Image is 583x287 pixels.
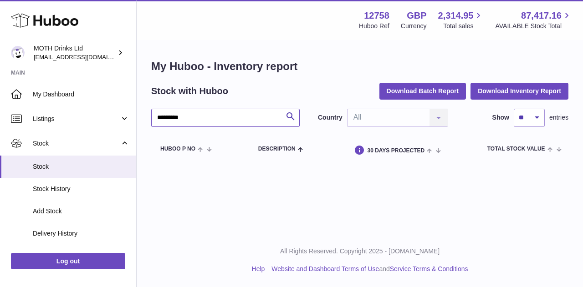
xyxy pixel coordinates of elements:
[549,113,568,122] span: entries
[495,10,572,30] a: 87,417.16 AVAILABLE Stock Total
[443,22,484,30] span: Total sales
[11,46,25,60] img: orders@mothdrinks.com
[492,113,509,122] label: Show
[367,148,424,154] span: 30 DAYS PROJECTED
[11,253,125,269] a: Log out
[487,146,545,152] span: Total stock value
[34,44,116,61] div: MOTH Drinks Ltd
[34,53,134,60] span: [EMAIL_ADDRESS][DOMAIN_NAME]
[151,59,568,74] h1: My Huboo - Inventory report
[401,22,427,30] div: Currency
[438,10,484,30] a: 2,314.95 Total sales
[33,207,129,216] span: Add Stock
[379,83,466,99] button: Download Batch Report
[318,113,343,122] label: Country
[33,139,120,148] span: Stock
[33,115,120,123] span: Listings
[33,162,129,171] span: Stock
[390,265,468,272] a: Service Terms & Conditions
[495,22,572,30] span: AVAILABLE Stock Total
[33,185,129,193] span: Stock History
[33,90,129,99] span: My Dashboard
[271,265,379,272] a: Website and Dashboard Terms of Use
[33,229,129,238] span: Delivery History
[364,10,389,22] strong: 12758
[521,10,562,22] span: 87,417.16
[470,83,568,99] button: Download Inventory Report
[359,22,389,30] div: Huboo Ref
[160,146,195,152] span: Huboo P no
[407,10,426,22] strong: GBP
[252,265,265,272] a: Help
[144,247,576,256] p: All Rights Reserved. Copyright 2025 - [DOMAIN_NAME]
[151,85,228,97] h2: Stock with Huboo
[258,146,296,152] span: Description
[438,10,474,22] span: 2,314.95
[268,265,468,273] li: and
